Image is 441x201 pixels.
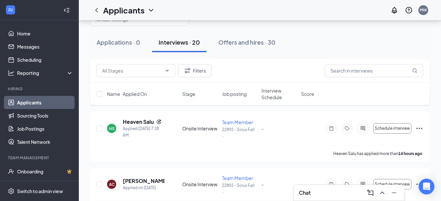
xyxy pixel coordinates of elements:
[373,123,411,134] button: Schedule interview
[333,151,423,156] p: Heaven Salu has applied more than .
[93,6,100,14] svg: ChevronLeft
[102,67,162,74] input: All Stages
[17,122,73,135] a: Job Postings
[8,70,14,76] svg: Analysis
[222,183,258,194] p: 22892 - Sioux Fall ...
[222,91,247,97] span: Job posting
[405,6,413,14] svg: QuestionInfo
[107,91,147,97] span: Name · Applied On
[17,188,63,194] div: Switch to admin view
[420,7,427,13] div: MW
[327,182,335,187] svg: Note
[8,86,72,92] div: Hiring
[301,91,314,97] span: Score
[8,188,14,194] svg: Settings
[412,68,417,73] svg: MagnifyingGlass
[123,118,154,125] h5: Heaven Salu
[109,126,115,131] div: HS
[17,40,73,53] a: Messages
[165,68,170,73] svg: ChevronDown
[359,126,367,131] svg: ActiveChat
[103,5,144,16] h1: Applicants
[156,119,162,124] svg: Reapply
[375,182,410,187] span: Schedule interview
[123,177,165,185] h5: [PERSON_NAME]
[159,38,200,46] div: Interviews · 20
[343,126,351,131] svg: Tag
[222,127,258,138] p: 22892 - Sioux Fall ...
[123,125,165,139] div: Applied [DATE] 7:38 AM
[184,67,191,75] svg: Filter
[261,125,264,131] span: -
[17,135,73,148] a: Talent Network
[182,125,218,132] div: Onsite Interview
[343,182,351,187] svg: Tag
[17,70,74,76] div: Reporting
[182,181,218,188] div: Onsite Interview
[109,182,115,187] div: AC
[17,178,73,191] a: TeamCrown
[222,175,253,181] span: Team Member
[261,181,264,187] span: -
[147,6,155,14] svg: ChevronDown
[365,188,376,198] button: ComposeMessage
[17,53,73,66] a: Scheduling
[218,38,276,46] div: Offers and hires · 30
[377,188,387,198] button: ChevronUp
[366,189,374,197] svg: ComposeMessage
[327,126,335,131] svg: Note
[415,180,423,188] svg: Ellipses
[398,151,422,156] b: 14 hours ago
[63,7,70,13] svg: Collapse
[17,109,73,122] a: Sourcing Tools
[97,38,140,46] div: Applications · 0
[17,96,73,109] a: Applicants
[182,91,195,97] span: Stage
[390,189,398,197] svg: Minimize
[7,7,14,13] svg: WorkstreamLogo
[415,124,423,132] svg: Ellipses
[8,155,72,161] div: Team Management
[222,119,253,125] span: Team Member
[17,27,73,40] a: Home
[123,185,165,191] div: Applied on [DATE]
[299,189,311,196] h3: Chat
[178,64,211,77] button: Filter Filters
[359,182,367,187] svg: ActiveChat
[419,179,434,194] div: Open Intercom Messenger
[17,165,73,178] a: OnboardingCrown
[378,189,386,197] svg: ChevronUp
[389,188,399,198] button: Minimize
[261,87,297,100] span: Interview Schedule
[390,6,398,14] svg: Notifications
[375,126,410,131] span: Schedule interview
[325,64,423,77] input: Search in interviews
[373,179,411,190] button: Schedule interview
